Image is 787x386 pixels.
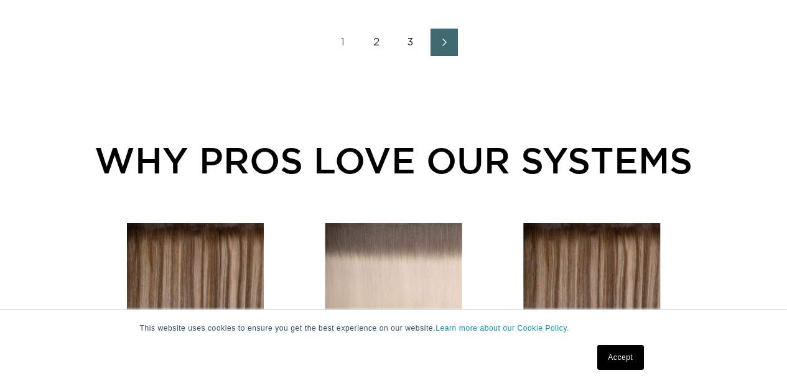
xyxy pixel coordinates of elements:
[523,223,660,360] img: Como Root Tap - Machine Weft
[597,345,643,370] a: Accept
[140,323,648,334] p: This website uses cookies to ensure you get the best experience on our website.
[431,29,458,56] a: Next page
[69,133,719,187] div: WHY PROS LOVE OUR SYSTEMS
[127,223,264,360] img: Como Root Tap - Tape In
[435,324,569,333] a: Learn more about our Cookie Policy.
[6,29,781,56] nav: Pagination
[325,223,462,360] img: 8AB/60A Rooted - Machine Weft
[397,29,424,56] a: Page 3
[330,29,357,56] a: Page 1
[725,326,787,386] iframe: Chat Widget
[363,29,391,56] a: Page 2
